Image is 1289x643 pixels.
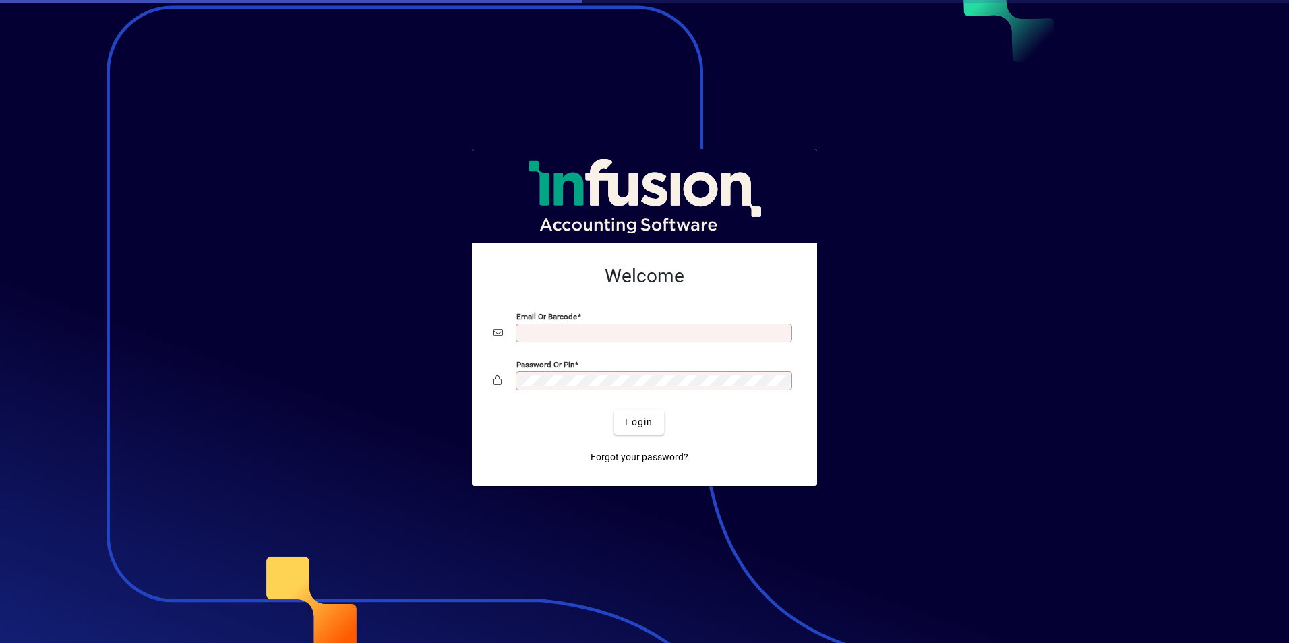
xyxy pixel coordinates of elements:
mat-label: Email or Barcode [516,311,577,321]
span: Forgot your password? [591,450,688,464]
mat-label: Password or Pin [516,359,574,369]
button: Login [614,410,663,435]
h2: Welcome [493,265,796,288]
span: Login [625,415,653,429]
a: Forgot your password? [585,446,694,470]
